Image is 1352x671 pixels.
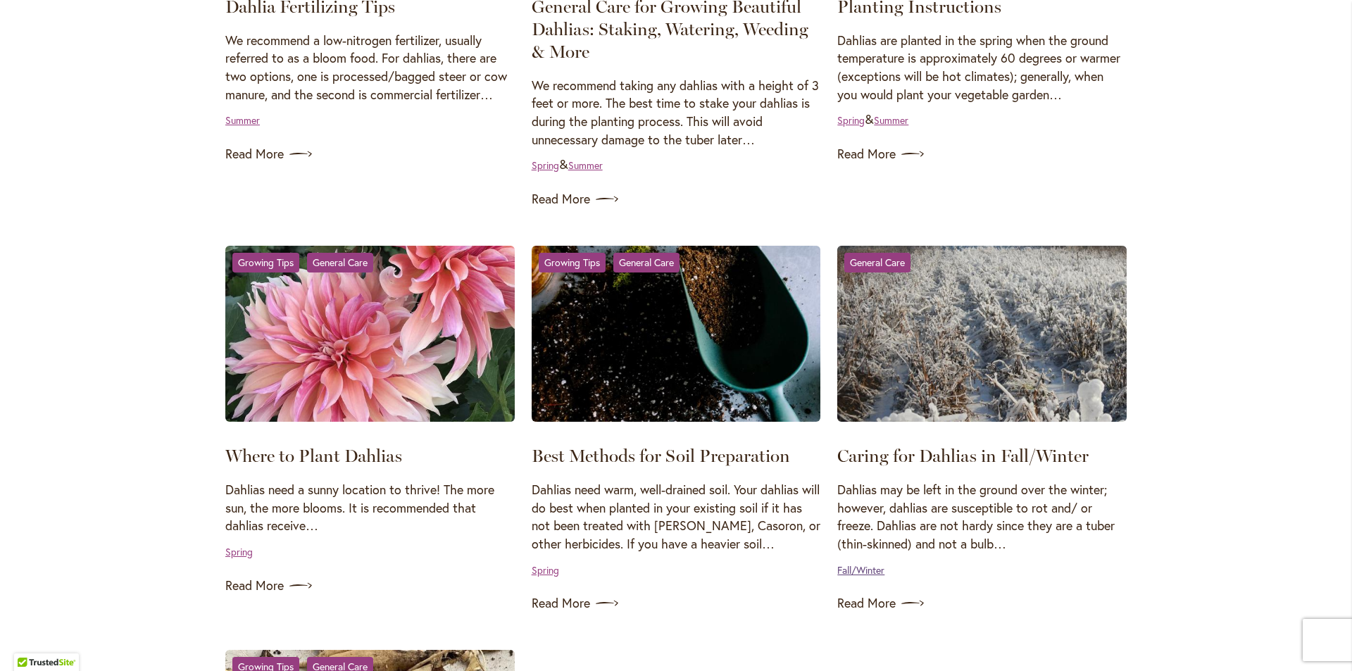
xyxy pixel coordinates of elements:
a: Read More [225,575,515,597]
img: Caring for Dahlias in Fall/Winter [837,246,1127,422]
p: Dahlias need warm, well-drained soil. Your dahlias will do best when planted in your existing soi... [532,481,821,553]
a: Spring [225,545,253,558]
img: arrow icon [901,592,924,615]
img: arrow icon [289,575,312,597]
a: General Care [613,253,680,272]
a: Caring for Dahlias in Fall/Winter [837,246,1127,427]
a: Summer [874,113,908,127]
div: & [539,253,687,272]
a: Growing Tips [232,253,299,272]
a: Read More [837,592,1127,615]
a: Read More [225,143,515,165]
p: We recommend a low-nitrogen fertilizer, usually referred to as a bloom food. For dahlias, there a... [225,32,515,104]
p: We recommend taking any dahlias with a height of 3 feet or more. The best time to stake your dahl... [532,77,821,149]
img: arrow icon [901,143,924,165]
a: Spring [532,158,559,172]
a: Spring [837,113,865,127]
a: Where to Plant Dahlias [225,445,402,466]
a: Read More [532,592,821,615]
iframe: Launch Accessibility Center [11,621,50,660]
a: Read More [837,143,1127,165]
a: Best Methods for Soil Preparation [532,246,821,427]
img: arrow icon [596,592,618,615]
div: & [532,156,603,174]
div: & [232,253,380,272]
a: Summer [568,158,603,172]
a: Growing Tips [539,253,606,272]
a: Best Methods for Soil Preparation [532,445,790,466]
div: & [837,111,908,129]
a: Fall/Winter [837,563,884,577]
a: Where to Plant Dahlias [225,246,515,427]
p: Dahlias are planted in the spring when the ground temperature is approximately 60 degrees or warm... [837,32,1127,104]
a: General Care [307,253,373,272]
a: Summer [225,113,260,127]
img: arrow icon [289,143,312,165]
p: Dahlias may be left in the ground over the winter; however, dahlias are susceptible to rot and/ o... [837,481,1127,553]
a: Spring [532,563,559,577]
p: Dahlias need a sunny location to thrive! The more sun, the more blooms. It is recommended that da... [225,481,515,535]
img: arrow icon [596,188,618,211]
a: Caring for Dahlias in Fall/Winter [837,445,1089,466]
a: General Care [844,253,910,272]
img: Where to Plant Dahlias [225,246,515,422]
a: Read More [532,188,821,211]
img: Best Methods for Soil Preparation [532,246,821,422]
